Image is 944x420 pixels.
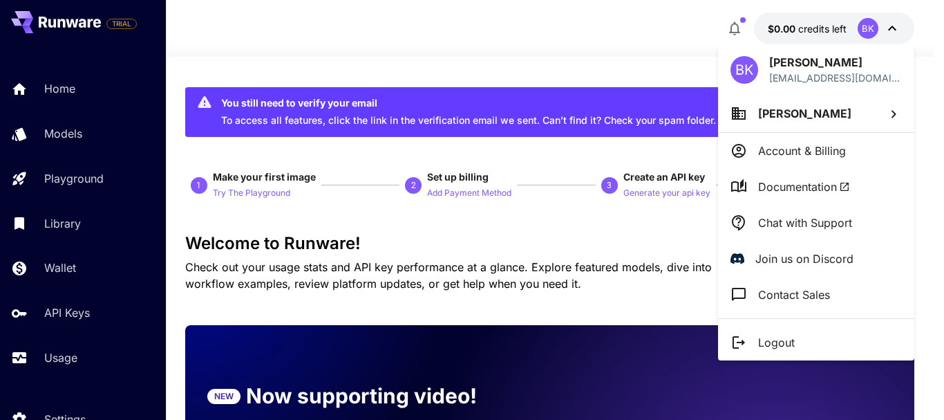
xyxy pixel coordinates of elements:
p: Logout [758,334,795,351]
span: [PERSON_NAME] [758,107,851,120]
p: [PERSON_NAME] [769,54,902,71]
div: BK [730,56,758,84]
p: Account & Billing [758,143,846,159]
p: [EMAIL_ADDRESS][DOMAIN_NAME] [769,71,902,85]
div: gisera3722@discrip.com [769,71,902,85]
button: [PERSON_NAME] [718,95,914,132]
p: Chat with Support [758,214,852,231]
span: Documentation [758,179,850,195]
p: Contact Sales [758,286,830,303]
p: Join us on Discord [755,250,853,267]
